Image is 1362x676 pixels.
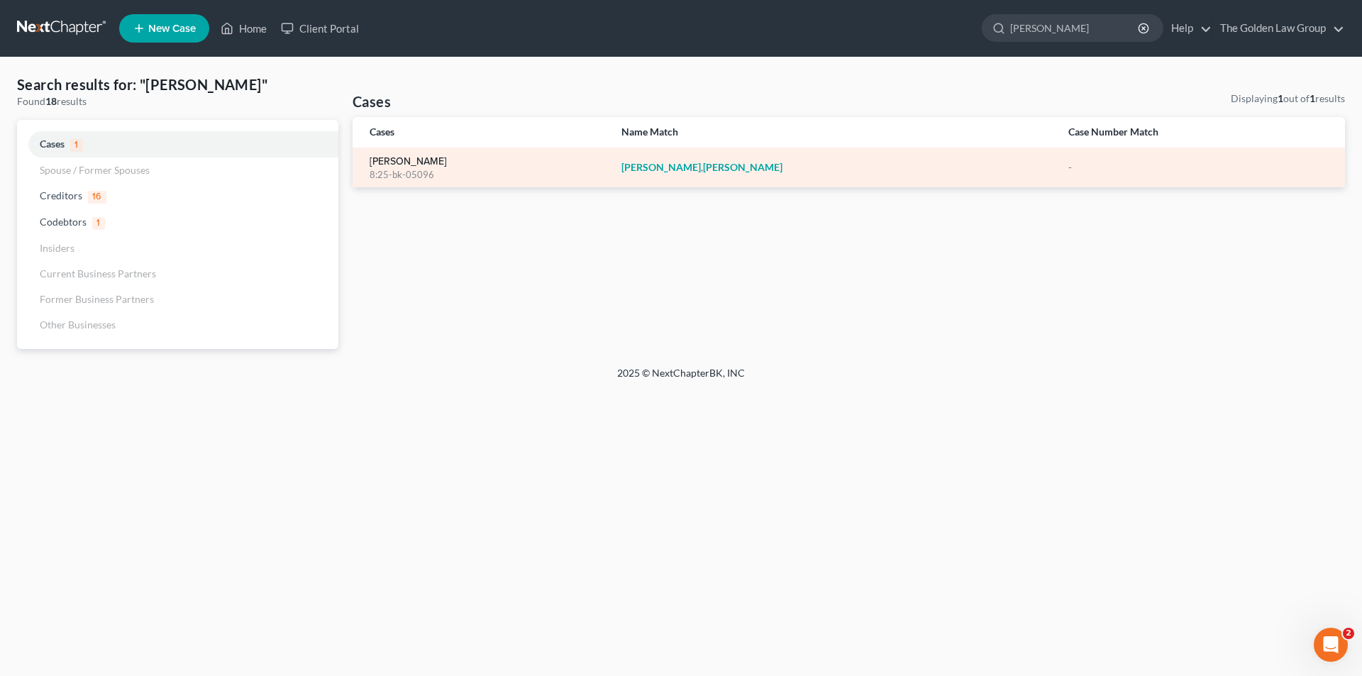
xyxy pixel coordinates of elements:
[40,189,82,201] span: Creditors
[17,94,338,109] div: Found results
[17,287,338,312] a: Former Business Partners
[40,138,65,150] span: Cases
[610,117,1057,148] th: Name Match
[45,95,57,107] strong: 18
[17,74,338,94] h4: Search results for: "[PERSON_NAME]"
[1010,15,1140,41] input: Search by name...
[621,160,1046,174] div: ,
[148,23,196,34] span: New Case
[17,131,338,157] a: Cases1
[214,16,274,41] a: Home
[1343,628,1354,639] span: 2
[17,261,338,287] a: Current Business Partners
[353,92,391,111] h4: Cases
[274,16,366,41] a: Client Portal
[40,242,74,254] span: Insiders
[17,183,338,209] a: Creditors16
[353,117,610,148] th: Cases
[17,236,338,261] a: Insiders
[1057,117,1345,148] th: Case Number Match
[40,267,156,279] span: Current Business Partners
[17,209,338,236] a: Codebtors1
[40,318,116,331] span: Other Businesses
[88,191,106,204] span: 16
[17,312,338,338] a: Other Businesses
[40,164,150,176] span: Spouse / Former Spouses
[703,161,782,173] em: [PERSON_NAME]
[17,157,338,183] a: Spouse / Former Spouses
[370,157,447,167] a: [PERSON_NAME]
[1310,92,1315,104] strong: 1
[1068,160,1328,174] div: -
[1213,16,1344,41] a: The Golden Law Group
[621,161,701,173] em: [PERSON_NAME]
[370,168,599,182] div: 8:25-bk-05096
[1231,92,1345,106] div: Displaying out of results
[40,216,87,228] span: Codebtors
[92,217,105,230] span: 1
[1314,628,1348,662] iframe: Intercom live chat
[1164,16,1212,41] a: Help
[1278,92,1283,104] strong: 1
[40,293,154,305] span: Former Business Partners
[70,139,83,152] span: 1
[277,366,1085,392] div: 2025 © NextChapterBK, INC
